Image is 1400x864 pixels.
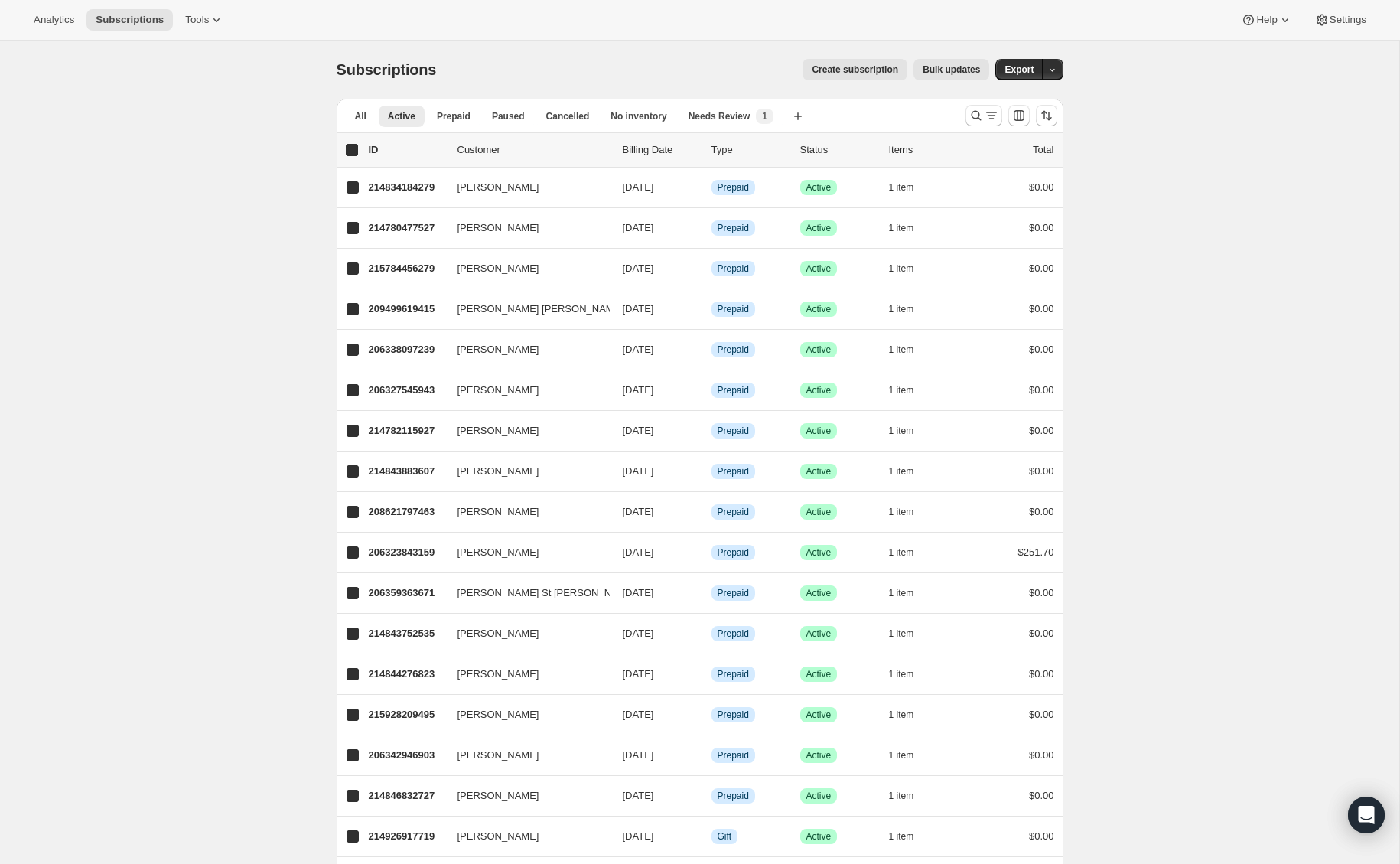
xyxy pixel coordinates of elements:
span: Prepaid [718,668,749,680]
p: 214844276823 [369,667,445,682]
span: Active [806,790,832,802]
span: Active [806,587,832,599]
button: Customize table column order and visibility [1008,105,1030,126]
button: [PERSON_NAME] [448,256,601,281]
span: $0.00 [1029,384,1054,396]
span: $0.00 [1029,749,1054,761]
button: 1 item [889,826,931,847]
span: $0.00 [1029,790,1054,801]
button: [PERSON_NAME] St [PERSON_NAME] [448,581,601,605]
span: [DATE] [623,303,654,315]
span: 1 item [889,668,914,680]
div: 215784456279[PERSON_NAME][DATE]InfoPrepaidSuccessActive1 item$0.00 [369,258,1054,279]
span: [DATE] [623,668,654,680]
span: Settings [1330,14,1366,26]
span: [PERSON_NAME] [457,383,539,398]
button: 1 item [889,339,931,360]
span: 1 item [889,628,914,640]
span: [PERSON_NAME] [457,423,539,439]
span: $0.00 [1029,303,1054,315]
p: 214834184279 [369,180,445,195]
p: 214843883607 [369,464,445,479]
div: 206327545943[PERSON_NAME][DATE]InfoPrepaidSuccessActive1 item$0.00 [369,380,1054,401]
button: Help [1232,9,1301,31]
span: $0.00 [1029,709,1054,720]
span: 1 item [889,303,914,315]
span: [DATE] [623,628,654,639]
span: Subscriptions [96,14,164,26]
button: Bulk updates [913,59,989,80]
div: 206342946903[PERSON_NAME][DATE]InfoPrepaidSuccessActive1 item$0.00 [369,745,1054,766]
button: [PERSON_NAME] [448,500,601,524]
span: Prepaid [718,709,749,721]
button: 1 item [889,177,931,198]
button: Sort the results [1036,105,1057,126]
p: 206342946903 [369,748,445,763]
button: [PERSON_NAME] [448,540,601,565]
span: [DATE] [623,222,654,233]
button: [PERSON_NAME] [448,743,601,768]
p: Status [800,142,877,158]
span: All [355,110,366,122]
button: [PERSON_NAME] [448,419,601,443]
span: [PERSON_NAME] [457,707,539,722]
button: Search and filter results [965,105,1002,126]
span: [DATE] [623,546,654,558]
div: Items [889,142,965,158]
button: Settings [1305,9,1376,31]
span: [PERSON_NAME] [457,829,539,844]
span: Prepaid [718,181,749,194]
span: Help [1256,14,1277,26]
span: [DATE] [623,506,654,517]
span: Analytics [34,14,74,26]
span: No inventory [610,110,666,122]
span: Prepaid [718,262,749,275]
div: 214844276823[PERSON_NAME][DATE]InfoPrepaidSuccessActive1 item$0.00 [369,663,1054,685]
button: 1 item [889,298,931,320]
div: 214843752535[PERSON_NAME][DATE]InfoPrepaidSuccessActive1 item$0.00 [369,623,1054,644]
span: $0.00 [1029,344,1054,355]
span: 1 item [889,222,914,234]
p: 206338097239 [369,342,445,357]
p: 209499619415 [369,302,445,317]
span: Active [806,181,832,194]
span: 1 item [889,790,914,802]
span: Prepaid [718,749,749,761]
span: [PERSON_NAME] [457,220,539,236]
span: [PERSON_NAME] [457,464,539,479]
button: [PERSON_NAME] [448,175,601,200]
button: [PERSON_NAME] [448,378,601,403]
p: Total [1033,142,1053,158]
span: [PERSON_NAME] [457,180,539,195]
button: 1 item [889,501,931,523]
p: 215928209495 [369,707,445,722]
span: [DATE] [623,262,654,274]
span: 1 item [889,587,914,599]
span: Active [806,628,832,640]
span: Tools [185,14,209,26]
span: Gift [718,830,732,843]
span: Create subscription [812,64,898,76]
div: Open Intercom Messenger [1348,797,1385,833]
span: [PERSON_NAME] [457,504,539,520]
span: $0.00 [1029,506,1054,517]
span: Prepaid [718,222,749,234]
span: Prepaid [718,465,749,478]
span: [PERSON_NAME] [457,261,539,276]
span: [PERSON_NAME] [457,748,539,763]
button: [PERSON_NAME] [448,784,601,808]
span: Needs Review [689,110,750,122]
span: Active [806,344,832,356]
button: Create subscription [803,59,907,80]
button: 1 item [889,582,931,604]
span: Cancelled [546,110,590,122]
span: 1 item [889,506,914,518]
p: 214846832727 [369,788,445,804]
div: 206359363671[PERSON_NAME] St [PERSON_NAME][DATE]InfoPrepaidSuccessActive1 item$0.00 [369,582,1054,604]
div: 208621797463[PERSON_NAME][DATE]InfoPrepaidSuccessActive1 item$0.00 [369,501,1054,523]
button: 1 item [889,420,931,442]
div: 206323843159[PERSON_NAME][DATE]InfoPrepaidSuccessActive1 item$251.70 [369,542,1054,563]
button: 1 item [889,785,931,807]
span: Prepaid [718,425,749,437]
span: [PERSON_NAME] [457,788,539,804]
